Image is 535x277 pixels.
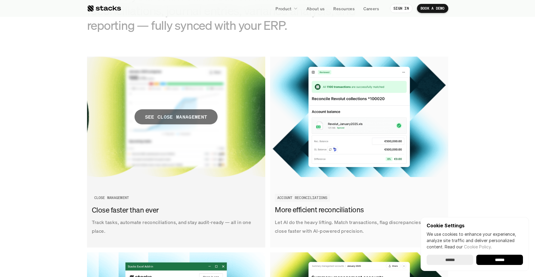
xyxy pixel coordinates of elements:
a: Let AI do the heavy lifting. Match transactions, flag discrepancies, and close faster with AI-pow... [270,57,448,247]
a: Privacy Policy [71,139,98,144]
a: SIGN IN [390,4,412,13]
p: About us [306,5,325,12]
p: SEE CLOSE MANAGEMENT [145,113,207,121]
p: Cookie Settings [427,223,523,228]
p: SIGN IN [393,6,409,11]
p: Track tasks, automate reconciliations, and stay audit-ready — all in one place. [92,218,260,235]
p: We use cookies to enhance your experience, analyze site traffic and deliver personalized content. [427,231,523,250]
p: Careers [363,5,379,12]
h2: CLOSE MANAGEMENT [94,196,129,200]
h2: ACCOUNT RECONCILIATIONS [277,196,328,200]
p: Let AI do the heavy lifting. Match transactions, flag discrepancies, and close faster with AI-pow... [275,218,443,235]
a: Cookie Policy [464,244,491,249]
a: About us [303,3,328,14]
a: Careers [360,3,383,14]
p: Product [275,5,291,12]
a: Resources [330,3,358,14]
span: SEE CLOSE MANAGEMENT [134,109,217,124]
span: Read our . [445,244,492,249]
a: BOOK A DEMO [417,4,448,13]
p: BOOK A DEMO [421,6,445,11]
h3: More efficient reconciliations [275,205,440,215]
a: SEE CLOSE MANAGEMENTTrack tasks, automate reconciliations, and stay audit-ready — all in one plac... [87,57,265,247]
h3: Close faster than ever [92,205,257,215]
p: Resources [333,5,355,12]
